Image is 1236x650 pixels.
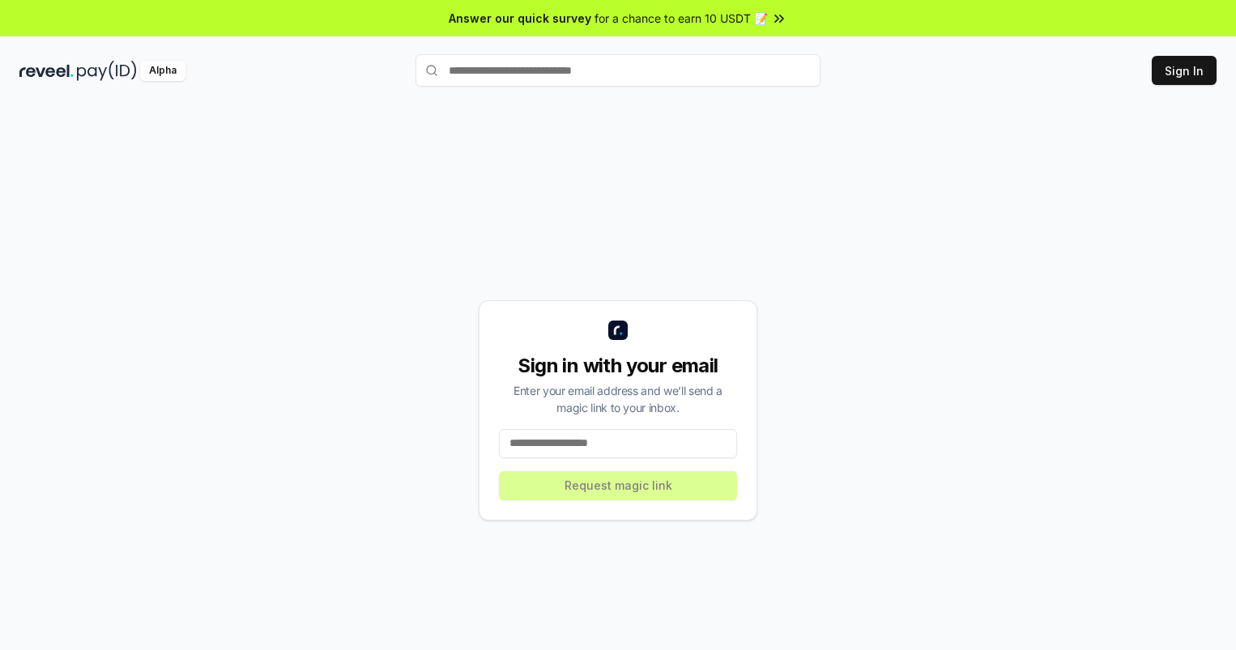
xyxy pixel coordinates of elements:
button: Sign In [1152,56,1217,85]
img: reveel_dark [19,61,74,81]
div: Alpha [140,61,185,81]
span: Answer our quick survey [449,10,591,27]
div: Enter your email address and we’ll send a magic link to your inbox. [499,382,737,416]
span: for a chance to earn 10 USDT 📝 [595,10,768,27]
img: pay_id [77,61,137,81]
img: logo_small [608,321,628,340]
div: Sign in with your email [499,353,737,379]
